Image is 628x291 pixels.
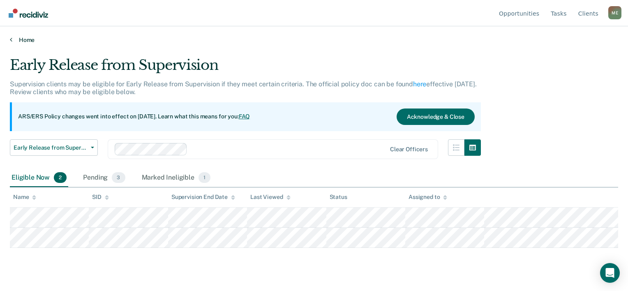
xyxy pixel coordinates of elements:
[18,113,250,121] p: ARS/ERS Policy changes went into effect on [DATE]. Learn what this means for you:
[608,6,621,19] button: Profile dropdown button
[92,194,109,201] div: SID
[397,109,475,125] button: Acknowledge & Close
[140,169,212,187] div: Marked Ineligible1
[608,6,621,19] div: M E
[14,144,88,151] span: Early Release from Supervision
[600,263,620,283] div: Open Intercom Messenger
[112,172,125,183] span: 3
[239,113,250,120] a: FAQ
[413,80,426,88] a: here
[81,169,127,187] div: Pending3
[330,194,347,201] div: Status
[10,139,98,156] button: Early Release from Supervision
[9,9,48,18] img: Recidiviz
[10,80,477,96] p: Supervision clients may be eligible for Early Release from Supervision if they meet certain crite...
[250,194,290,201] div: Last Viewed
[390,146,428,153] div: Clear officers
[10,57,481,80] div: Early Release from Supervision
[10,169,68,187] div: Eligible Now2
[13,194,36,201] div: Name
[199,172,210,183] span: 1
[409,194,447,201] div: Assigned to
[54,172,67,183] span: 2
[171,194,235,201] div: Supervision End Date
[10,36,618,44] a: Home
